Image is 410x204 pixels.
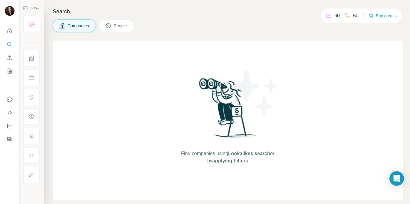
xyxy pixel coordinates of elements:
h4: Search [53,7,403,16]
span: applying Filters [212,158,248,163]
p: 50 [353,12,359,19]
button: Dashboard [5,121,15,131]
button: Show [19,4,44,13]
img: Surfe Illustration - Stars [228,65,282,120]
img: Avatar [5,6,15,16]
button: Feedback [5,134,15,145]
span: Find companies using or by [179,150,276,165]
button: Use Surfe on LinkedIn [5,94,15,105]
img: Surfe Illustration - Woman searching with binoculars [196,76,259,144]
button: Enrich CSV [5,52,15,63]
button: Quick start [5,25,15,36]
span: People [114,23,128,29]
button: Use Surfe API [5,107,15,118]
button: Buy credits [369,12,397,20]
button: Search [5,39,15,50]
p: 60 [334,12,340,19]
div: Open Intercom Messenger [389,171,404,186]
button: My lists [5,66,15,76]
span: Lookalikes search [228,151,270,156]
span: Companies [67,23,90,29]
